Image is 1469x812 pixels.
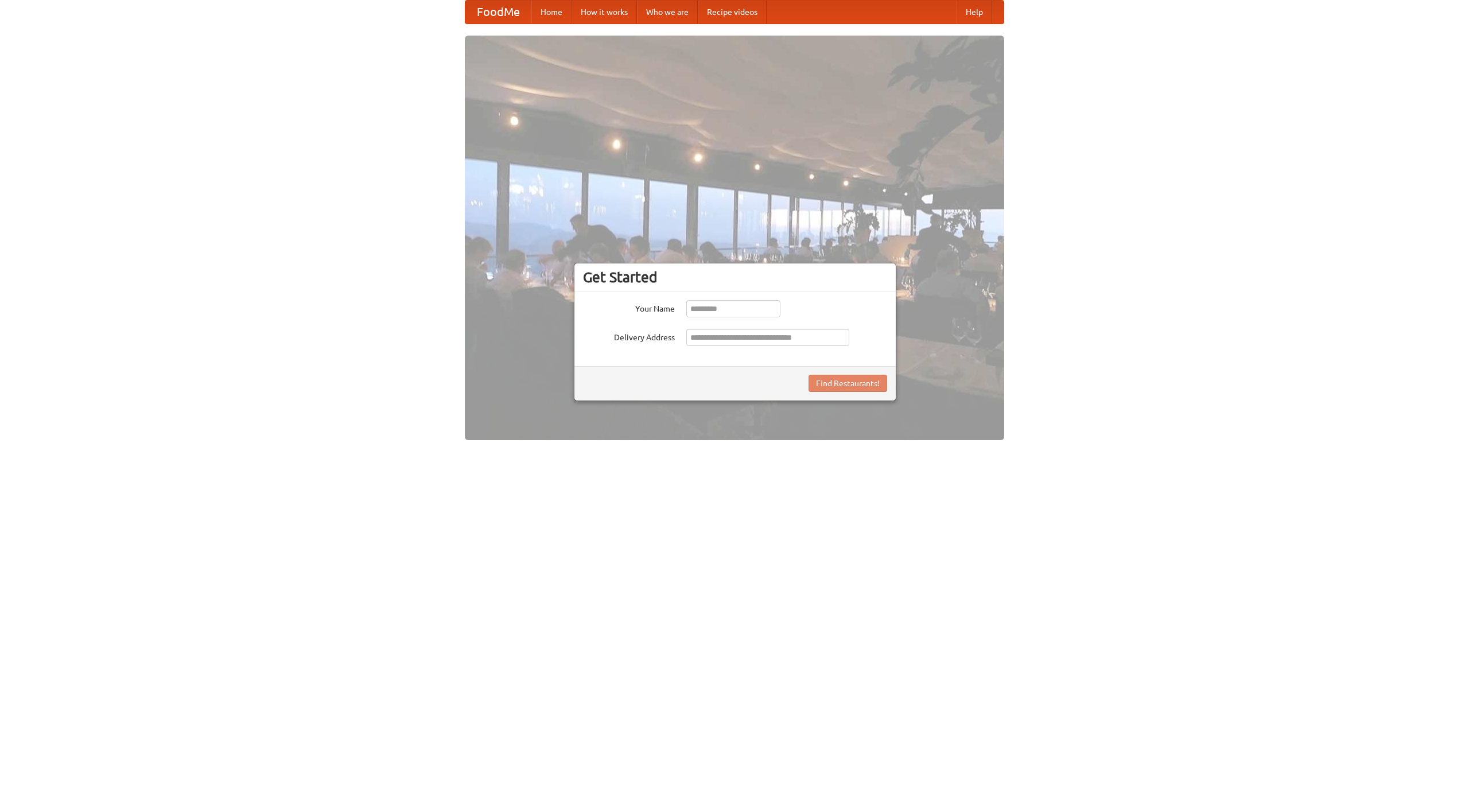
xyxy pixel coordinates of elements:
a: FoodMe [465,1,531,24]
a: Recipe videos [698,1,767,24]
a: Home [531,1,572,24]
button: Find Restaurants! [809,375,887,392]
a: Who we are [637,1,698,24]
label: Delivery Address [583,329,675,343]
label: Your Name [583,300,675,314]
a: How it works [572,1,637,24]
h3: Get Started [583,269,887,286]
a: Help [957,1,992,24]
